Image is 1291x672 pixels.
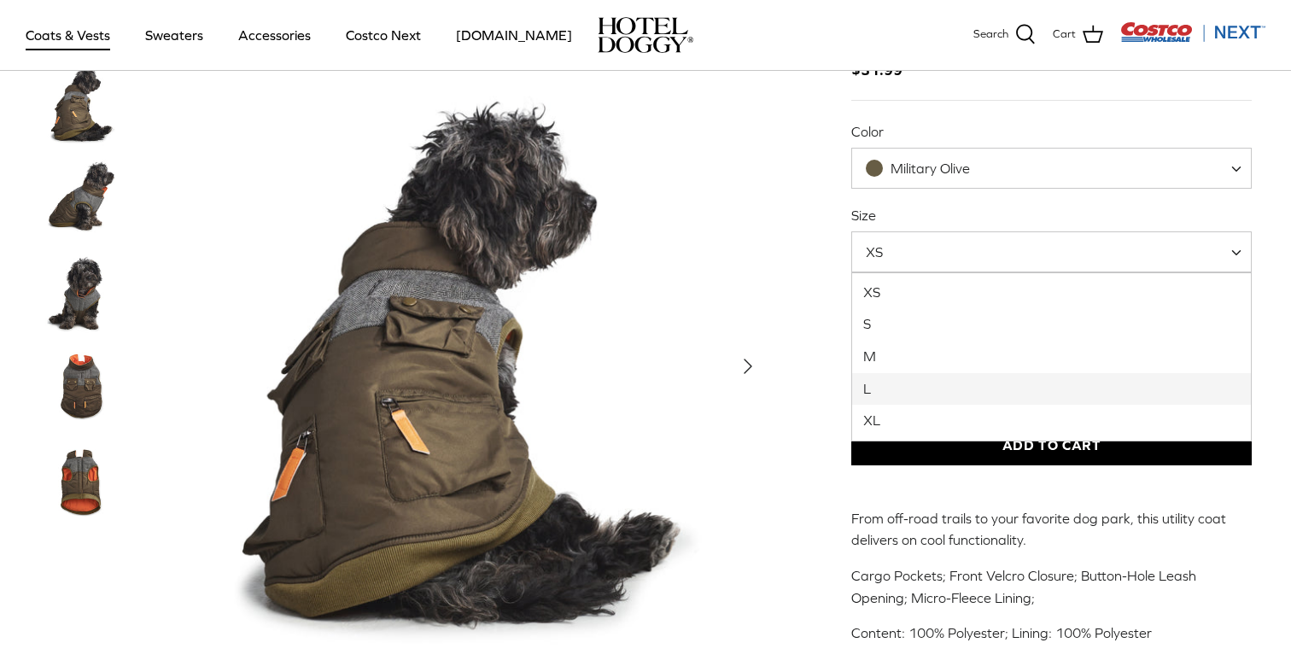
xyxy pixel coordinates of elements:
[851,206,1252,225] label: Size
[1120,32,1265,45] a: Visit Costco Next
[851,231,1252,272] span: XS
[159,61,767,669] a: Show Gallery
[851,508,1252,552] p: From off-road trails to your favorite dog park, this utility coat delivers on cool functionality.
[973,24,1036,46] a: Search
[851,424,1252,465] button: Add to Cart
[973,26,1008,44] span: Search
[1053,26,1076,44] span: Cart
[851,565,1252,609] p: Cargo Pockets; Front Velcro Closure; Button-Hole Leash Opening; Micro-Fleece Lining;
[1053,24,1103,46] a: Cart
[39,250,125,336] a: Thumbnail Link
[1120,21,1265,43] img: Costco Next
[441,6,587,64] a: [DOMAIN_NAME]
[39,156,125,242] a: Thumbnail Link
[852,405,1251,441] li: XL
[891,161,970,176] span: Military Olive
[223,6,326,64] a: Accessories
[729,348,767,385] button: Next
[130,6,219,64] a: Sweaters
[851,122,1252,141] label: Color
[852,341,1251,373] li: M
[851,622,1252,645] p: Content: 100% Polyester; Lining: 100% Polyester
[39,344,125,429] a: Thumbnail Link
[852,273,1251,309] li: XS
[851,148,1252,189] span: Military Olive
[852,243,917,261] span: XS
[852,160,1004,178] span: Military Olive
[330,6,436,64] a: Costco Next
[39,438,125,523] a: Thumbnail Link
[598,17,693,53] img: hoteldoggycom
[598,17,693,53] a: hoteldoggy.com hoteldoggycom
[852,373,1251,406] li: L
[39,61,125,147] a: Thumbnail Link
[852,308,1251,341] li: S
[10,6,126,64] a: Coats & Vests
